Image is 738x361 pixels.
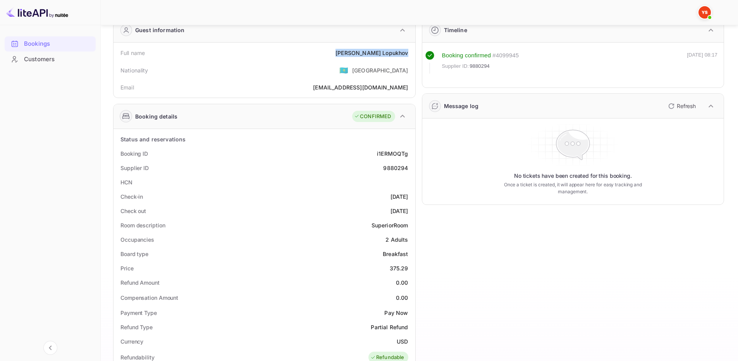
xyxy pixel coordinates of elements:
p: No tickets have been created for this booking. [514,172,632,180]
div: Nationality [120,66,148,74]
img: LiteAPI logo [6,6,68,19]
div: Compensation Amount [120,294,178,302]
div: [EMAIL_ADDRESS][DOMAIN_NAME] [313,83,408,91]
div: Pay Now [384,309,408,317]
div: Breakfast [383,250,408,258]
div: Price [120,264,134,272]
div: [DATE] 08:17 [687,51,717,74]
div: Full name [120,49,145,57]
div: Refund Amount [120,278,160,287]
div: Status and reservations [120,135,186,143]
img: Yandex Support [698,6,711,19]
div: 9880294 [383,164,408,172]
span: United States [339,63,348,77]
div: # 4099945 [492,51,519,60]
span: Supplier ID: [442,62,469,70]
div: Check-in [120,193,143,201]
div: Payment Type [120,309,157,317]
div: Partial Refund [371,323,408,331]
div: i1ERMOQTg [377,150,408,158]
div: [DATE] [391,207,408,215]
div: Customers [24,55,92,64]
div: Message log [444,102,479,110]
div: [GEOGRAPHIC_DATA] [352,66,408,74]
p: Once a ticket is created, it will appear here for easy tracking and management. [492,181,654,195]
div: HCN [120,178,132,186]
div: Room description [120,221,165,229]
div: Board type [120,250,148,258]
div: Supplier ID [120,164,149,172]
div: USD [397,337,408,346]
p: Refresh [677,102,696,110]
div: Bookings [24,40,92,48]
div: Refund Type [120,323,153,331]
div: 0.00 [396,278,408,287]
div: Booking confirmed [442,51,491,60]
div: [DATE] [391,193,408,201]
div: Email [120,83,134,91]
button: Refresh [664,100,699,112]
div: Booking details [135,112,177,120]
div: Guest information [135,26,185,34]
div: 2 Adults [385,236,408,244]
a: Customers [5,52,96,66]
div: Bookings [5,36,96,52]
span: 9880294 [470,62,490,70]
button: Collapse navigation [43,341,57,355]
a: Bookings [5,36,96,51]
div: Customers [5,52,96,67]
div: Booking ID [120,150,148,158]
div: Timeline [444,26,467,34]
div: Check out [120,207,146,215]
div: SuperiorRoom [372,221,408,229]
div: 375.29 [390,264,408,272]
div: [PERSON_NAME] Lopukhov [335,49,408,57]
div: Currency [120,337,143,346]
div: CONFIRMED [354,113,391,120]
div: Occupancies [120,236,154,244]
div: 0.00 [396,294,408,302]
